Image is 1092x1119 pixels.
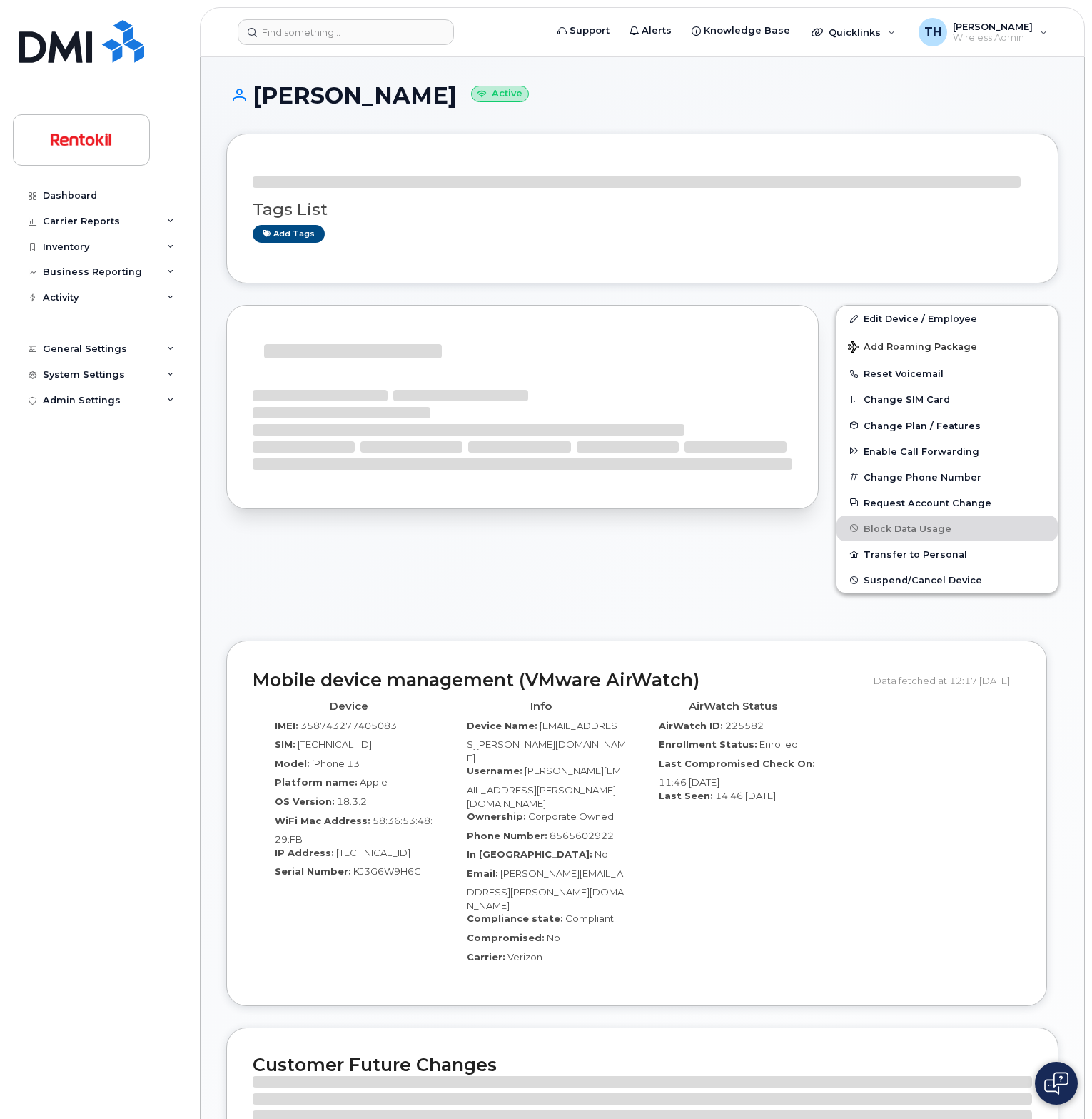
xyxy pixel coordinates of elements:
div: Data fetched at 12:17 [DATE] [874,667,1021,694]
h4: Info [455,701,626,713]
label: Carrier: [467,950,505,964]
h2: Customer Future Changes [253,1054,1032,1075]
label: Ownership: [467,810,526,823]
button: Change SIM Card [836,386,1058,412]
button: Change Phone Number [836,464,1058,490]
button: Suspend/Cancel Device [836,567,1058,593]
label: Last Compromised Check On: [659,757,815,771]
label: Phone Number: [467,829,547,843]
span: [EMAIL_ADDRESS][PERSON_NAME][DOMAIN_NAME] [467,720,626,763]
button: Reset Voicemail [836,361,1058,386]
span: 14:46 [DATE] [715,790,776,801]
label: Compromised: [467,931,545,945]
span: [PERSON_NAME][EMAIL_ADDRESS][PERSON_NAME][DOMAIN_NAME] [467,765,621,808]
label: WiFi Mac Address: [275,814,370,828]
label: AirWatch ID: [659,719,723,733]
small: Active [471,86,529,102]
h3: Tags List [253,201,1032,219]
span: [PERSON_NAME][EMAIL_ADDRESS][PERSON_NAME][DOMAIN_NAME] [467,868,626,911]
span: 225582 [725,720,764,731]
h4: AirWatch Status [647,701,818,713]
button: Change Plan / Features [836,413,1058,438]
span: No [595,848,608,860]
button: Enable Call Forwarding [836,438,1058,464]
span: Compliant [565,913,614,924]
label: IMEI: [275,719,298,733]
button: Transfer to Personal [836,541,1058,567]
span: KJ3G6W9H6G [353,865,421,877]
span: Verizon [507,951,542,963]
span: 358743277405083 [300,720,397,731]
label: Last Seen: [659,789,713,803]
button: Request Account Change [836,490,1058,516]
span: [TECHNICAL_ID] [336,847,410,858]
h4: Device [263,701,434,713]
label: In [GEOGRAPHIC_DATA]: [467,848,592,861]
label: SIM: [275,738,295,751]
span: 18.3.2 [337,796,367,807]
span: Add Roaming Package [848,341,977,355]
label: Username: [467,764,522,778]
span: Suspend/Cancel Device [864,575,982,586]
label: Platform name: [275,776,358,789]
a: Add tags [253,225,325,243]
h2: Mobile device management (VMware AirWatch) [253,671,863,691]
label: Model: [275,757,310,771]
button: Add Roaming Package [836,331,1058,361]
label: Serial Number: [275,865,351,878]
span: Corporate Owned [528,811,614,822]
span: 8565602922 [550,830,614,841]
label: OS Version: [275,795,335,808]
span: Enable Call Forwarding [864,446,979,456]
span: Apple [360,776,388,788]
label: Device Name: [467,719,537,733]
span: Enrolled [759,738,798,750]
span: [TECHNICAL_ID] [298,738,372,750]
button: Block Data Usage [836,516,1058,541]
label: Compliance state: [467,912,563,925]
label: Email: [467,867,498,880]
label: IP Address: [275,846,334,860]
span: iPhone 13 [312,758,360,769]
span: Change Plan / Features [864,420,981,431]
a: Edit Device / Employee [836,306,1058,331]
img: Open chat [1044,1072,1068,1095]
h1: [PERSON_NAME] [226,83,1058,108]
span: No [547,932,560,943]
label: Enrollment Status: [659,738,757,751]
span: 11:46 [DATE] [659,776,719,788]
